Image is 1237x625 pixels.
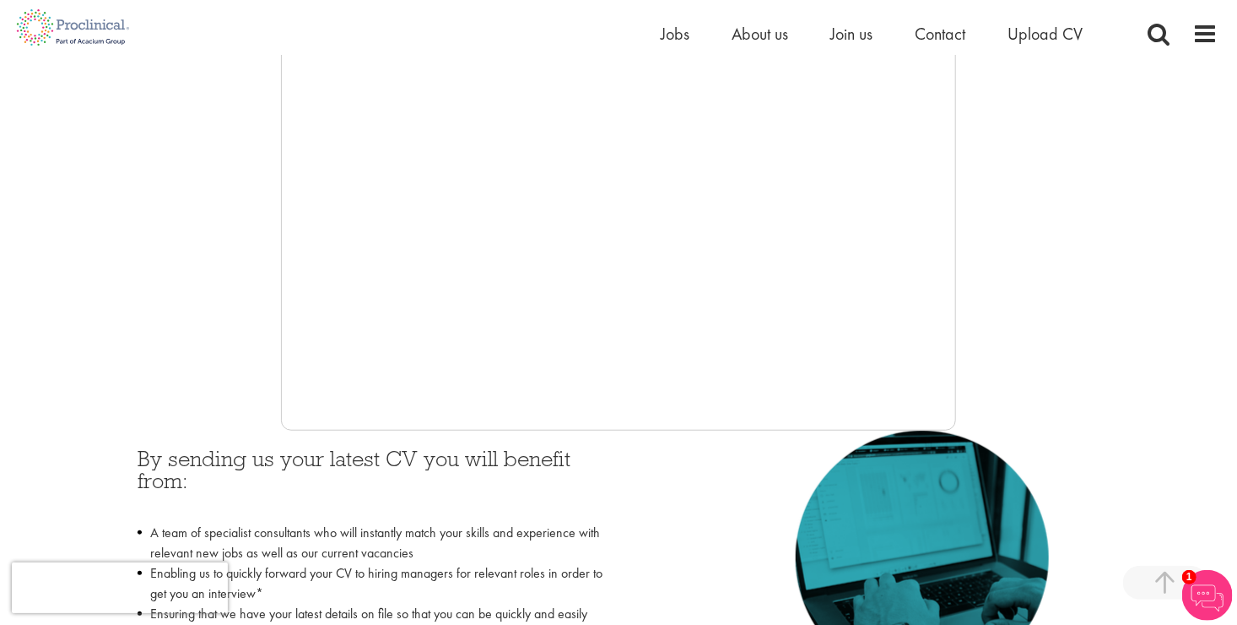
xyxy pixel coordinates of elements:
li: Enabling us to quickly forward your CV to hiring managers for relevant roles in order to get you ... [138,563,606,604]
a: Contact [915,23,965,45]
span: 1 [1182,570,1196,584]
img: Chatbot [1182,570,1233,621]
iframe: reCAPTCHA [12,562,228,613]
a: About us [732,23,788,45]
a: Upload CV [1007,23,1083,45]
a: Jobs [661,23,689,45]
a: Join us [830,23,872,45]
h3: By sending us your latest CV you will benefit from: [138,448,606,514]
li: A team of specialist consultants who will instantly match your skills and experience with relevan... [138,523,606,563]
